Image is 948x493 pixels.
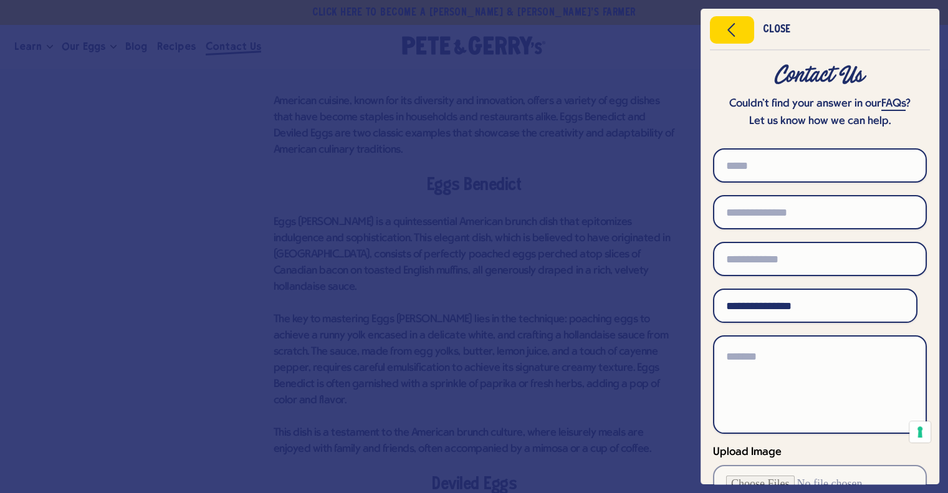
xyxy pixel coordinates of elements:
[713,446,782,458] span: Upload Image
[710,16,754,44] button: Close menu
[713,113,927,130] p: Let us know how we can help.
[763,26,790,34] div: Close
[881,98,906,111] a: FAQs
[713,64,927,87] div: Contact Us
[713,95,927,113] p: Couldn’t find your answer in our ?
[909,421,931,443] button: Your consent preferences for tracking technologies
